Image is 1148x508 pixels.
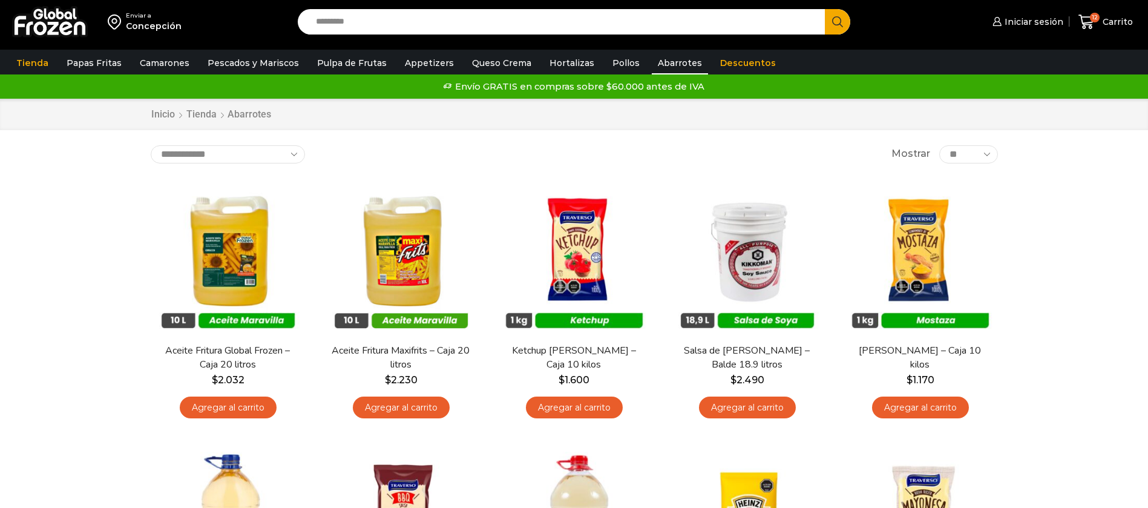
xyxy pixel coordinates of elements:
[850,344,989,372] a: [PERSON_NAME] – Caja 10 kilos
[126,20,182,32] div: Concepción
[1002,16,1063,28] span: Iniciar sesión
[559,374,565,386] span: $
[526,397,623,419] a: Agregar al carrito: “Ketchup Traverso - Caja 10 kilos”
[652,51,708,74] a: Abarrotes
[907,374,913,386] span: $
[151,108,271,122] nav: Breadcrumb
[1090,13,1100,22] span: 12
[559,374,589,386] bdi: 1.600
[186,108,217,122] a: Tienda
[385,374,391,386] span: $
[108,12,126,32] img: address-field-icon.svg
[180,397,277,419] a: Agregar al carrito: “Aceite Fritura Global Frozen – Caja 20 litros”
[10,51,54,74] a: Tienda
[989,10,1063,34] a: Iniciar sesión
[730,374,764,386] bdi: 2.490
[699,397,796,419] a: Agregar al carrito: “Salsa de Soya Kikkoman - Balde 18.9 litros”
[202,51,305,74] a: Pescados y Mariscos
[872,397,969,419] a: Agregar al carrito: “Mostaza Traverso - Caja 10 kilos”
[543,51,600,74] a: Hortalizas
[212,374,218,386] span: $
[331,344,470,372] a: Aceite Fritura Maxifrits – Caja 20 litros
[151,108,175,122] a: Inicio
[714,51,782,74] a: Descuentos
[399,51,460,74] a: Appetizers
[158,344,297,372] a: Aceite Fritura Global Frozen – Caja 20 litros
[353,397,450,419] a: Agregar al carrito: “Aceite Fritura Maxifrits - Caja 20 litros”
[606,51,646,74] a: Pollos
[891,147,930,161] span: Mostrar
[1075,8,1136,36] a: 12 Carrito
[1100,16,1133,28] span: Carrito
[730,374,736,386] span: $
[504,344,643,372] a: Ketchup [PERSON_NAME] – Caja 10 kilos
[212,374,244,386] bdi: 2.032
[134,51,195,74] a: Camarones
[228,108,271,120] h1: Abarrotes
[151,145,305,163] select: Pedido de la tienda
[466,51,537,74] a: Queso Crema
[907,374,934,386] bdi: 1.170
[677,344,816,372] a: Salsa de [PERSON_NAME] – Balde 18.9 litros
[385,374,418,386] bdi: 2.230
[825,9,850,35] button: Search button
[126,12,182,20] div: Enviar a
[311,51,393,74] a: Pulpa de Frutas
[61,51,128,74] a: Papas Fritas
